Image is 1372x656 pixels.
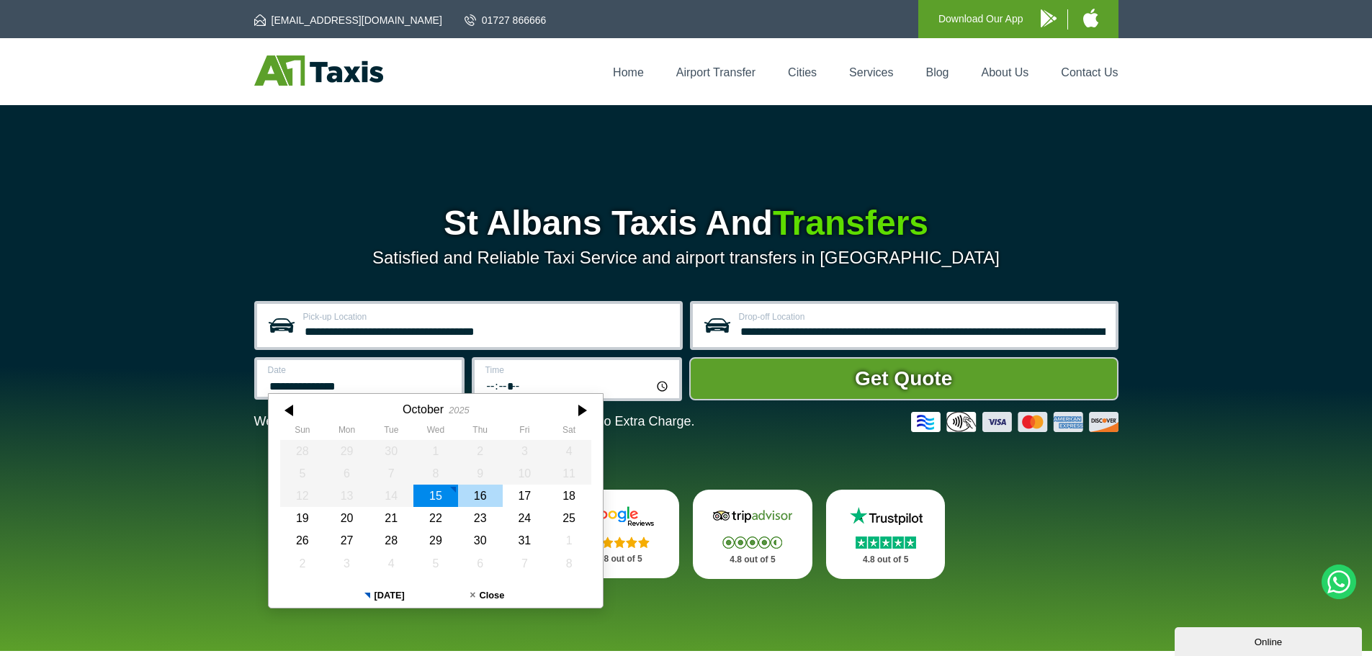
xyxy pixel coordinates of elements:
th: Thursday [457,425,502,439]
a: 01727 866666 [465,13,547,27]
div: 08 November 2025 [547,552,591,575]
button: Get Quote [689,357,1118,400]
div: 31 October 2025 [502,529,547,552]
div: 02 October 2025 [457,440,502,462]
div: 08 October 2025 [413,462,458,485]
img: A1 Taxis Android App [1041,9,1057,27]
a: Contact Us [1061,66,1118,78]
p: 4.8 out of 5 [575,550,663,568]
span: Transfers [773,204,928,242]
a: Services [849,66,893,78]
button: Close [436,583,539,608]
div: 07 November 2025 [502,552,547,575]
img: Tripadvisor [709,506,796,527]
div: 16 October 2025 [457,485,502,507]
div: 11 October 2025 [547,462,591,485]
div: 03 October 2025 [502,440,547,462]
h1: St Albans Taxis And [254,206,1118,241]
div: 26 October 2025 [280,529,325,552]
th: Sunday [280,425,325,439]
div: 12 October 2025 [280,485,325,507]
div: 30 October 2025 [457,529,502,552]
p: 4.8 out of 5 [842,551,930,569]
div: October [403,403,444,416]
img: Stars [590,536,650,548]
div: 27 October 2025 [324,529,369,552]
div: 29 October 2025 [413,529,458,552]
div: 01 October 2025 [413,440,458,462]
a: [EMAIL_ADDRESS][DOMAIN_NAME] [254,13,442,27]
p: 4.8 out of 5 [709,551,797,569]
div: 29 September 2025 [324,440,369,462]
p: Satisfied and Reliable Taxi Service and airport transfers in [GEOGRAPHIC_DATA] [254,248,1118,268]
div: 02 November 2025 [280,552,325,575]
img: Credit And Debit Cards [911,412,1118,432]
div: 28 October 2025 [369,529,413,552]
label: Date [268,366,453,374]
div: 30 September 2025 [369,440,413,462]
img: A1 Taxis iPhone App [1083,9,1098,27]
th: Wednesday [413,425,458,439]
iframe: chat widget [1175,624,1365,656]
div: 10 October 2025 [502,462,547,485]
div: 03 November 2025 [324,552,369,575]
div: 2025 [449,405,469,415]
div: 13 October 2025 [324,485,369,507]
th: Tuesday [369,425,413,439]
div: 09 October 2025 [457,462,502,485]
a: Cities [788,66,817,78]
div: 01 November 2025 [547,529,591,552]
div: 07 October 2025 [369,462,413,485]
div: 04 October 2025 [547,440,591,462]
div: 06 October 2025 [324,462,369,485]
img: Trustpilot [843,506,929,527]
button: [DATE] [333,583,436,608]
img: Stars [722,536,782,549]
th: Friday [502,425,547,439]
a: Airport Transfer [676,66,756,78]
img: Google [576,506,663,527]
a: Tripadvisor Stars 4.8 out of 5 [693,490,812,579]
div: 23 October 2025 [457,507,502,529]
div: 21 October 2025 [369,507,413,529]
div: 25 October 2025 [547,507,591,529]
th: Saturday [547,425,591,439]
label: Pick-up Location [303,313,671,321]
a: Home [613,66,644,78]
div: 15 October 2025 [413,485,458,507]
a: Trustpilot Stars 4.8 out of 5 [826,490,946,579]
div: 06 November 2025 [457,552,502,575]
div: 05 November 2025 [413,552,458,575]
a: Google Stars 4.8 out of 5 [560,490,679,578]
p: We Now Accept Card & Contactless Payment In [254,414,695,429]
div: 22 October 2025 [413,507,458,529]
div: 28 September 2025 [280,440,325,462]
label: Drop-off Location [739,313,1107,321]
img: A1 Taxis St Albans LTD [254,55,383,86]
p: Download Our App [938,10,1023,28]
div: 20 October 2025 [324,507,369,529]
a: Blog [925,66,949,78]
a: About Us [982,66,1029,78]
div: 05 October 2025 [280,462,325,485]
span: The Car at No Extra Charge. [529,414,694,428]
div: 24 October 2025 [502,507,547,529]
img: Stars [856,536,916,549]
div: 18 October 2025 [547,485,591,507]
th: Monday [324,425,369,439]
div: 04 November 2025 [369,552,413,575]
div: 17 October 2025 [502,485,547,507]
div: 14 October 2025 [369,485,413,507]
label: Time [485,366,671,374]
div: 19 October 2025 [280,507,325,529]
